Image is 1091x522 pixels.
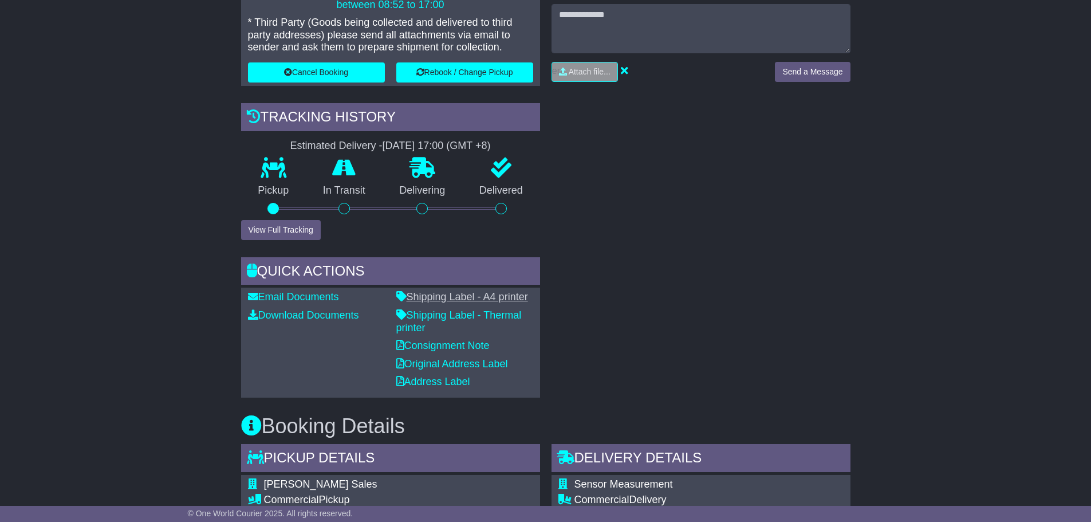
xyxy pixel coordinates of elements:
div: Estimated Delivery - [241,140,540,152]
div: [DATE] 17:00 (GMT +8) [383,140,491,152]
div: Quick Actions [241,257,540,288]
span: Commercial [264,494,319,505]
div: Pickup [264,494,485,507]
p: In Transit [306,185,383,197]
div: Delivery Details [552,444,850,475]
button: Rebook / Change Pickup [396,62,533,83]
span: Sensor Measurement [574,478,673,490]
a: Shipping Label - Thermal printer [396,309,522,333]
a: Shipping Label - A4 printer [396,291,528,303]
div: Delivery [574,494,761,507]
h3: Booking Details [241,415,850,438]
p: Delivering [383,185,463,197]
a: Consignment Note [396,340,490,351]
button: Cancel Booking [248,62,385,83]
a: Email Documents [248,291,339,303]
span: © One World Courier 2025. All rights reserved. [188,509,353,518]
p: Delivered [462,185,540,197]
button: View Full Tracking [241,220,321,240]
button: Send a Message [775,62,850,82]
a: Download Documents [248,309,359,321]
a: Address Label [396,376,470,387]
a: Original Address Label [396,358,508,370]
span: [PERSON_NAME] Sales [264,478,377,490]
div: Pickup Details [241,444,540,475]
p: Pickup [241,185,306,197]
div: Tracking history [241,103,540,134]
p: * Third Party (Goods being collected and delivered to third party addresses) please send all atta... [248,17,533,54]
span: Commercial [574,494,629,505]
